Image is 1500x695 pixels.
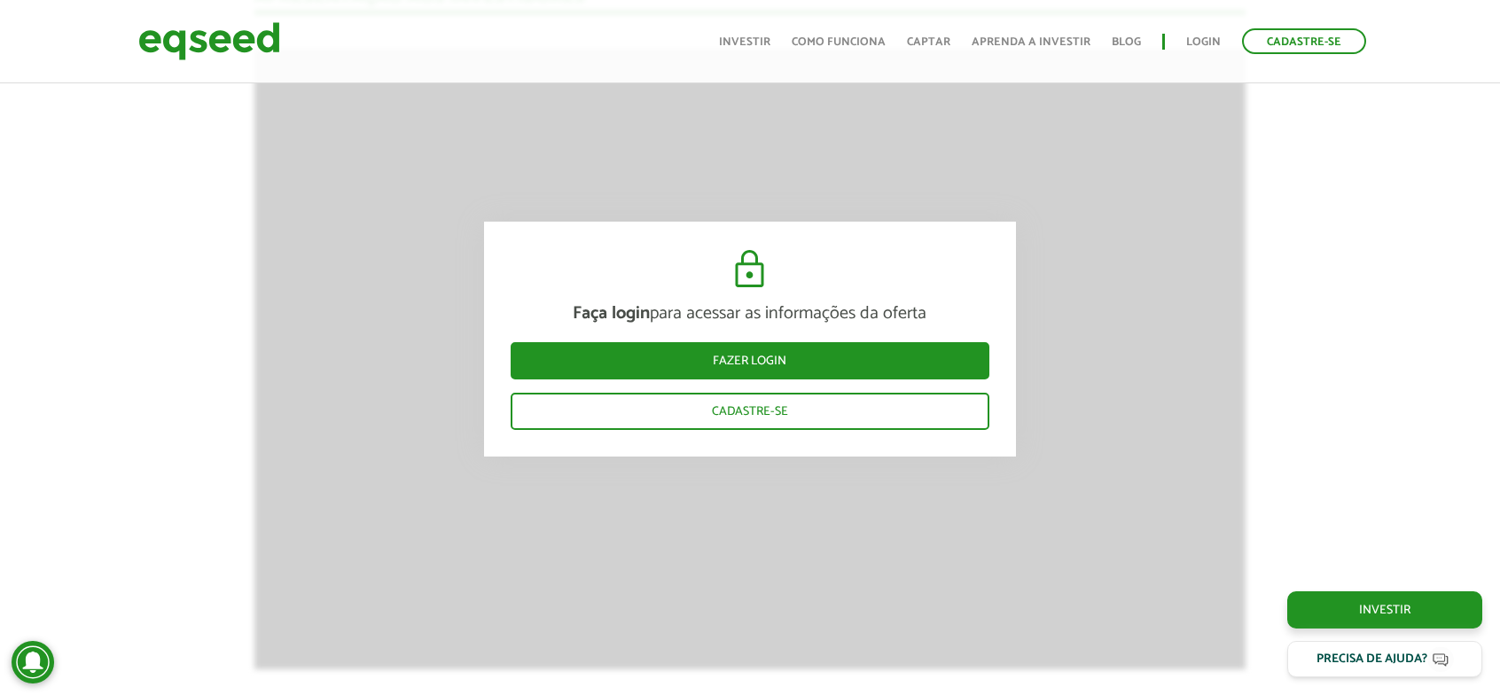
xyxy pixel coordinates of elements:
a: Investir [719,36,770,48]
img: cadeado.svg [728,248,771,291]
a: Como funciona [792,36,886,48]
a: Cadastre-se [1242,28,1366,54]
a: Investir [1287,591,1482,629]
img: EqSeed [138,18,280,65]
p: para acessar as informações da oferta [511,303,989,324]
a: Captar [907,36,950,48]
strong: Faça login [573,299,650,328]
a: Fazer login [511,342,989,379]
a: Blog [1112,36,1141,48]
a: Aprenda a investir [972,36,1090,48]
a: Login [1186,36,1221,48]
a: Cadastre-se [511,393,989,430]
